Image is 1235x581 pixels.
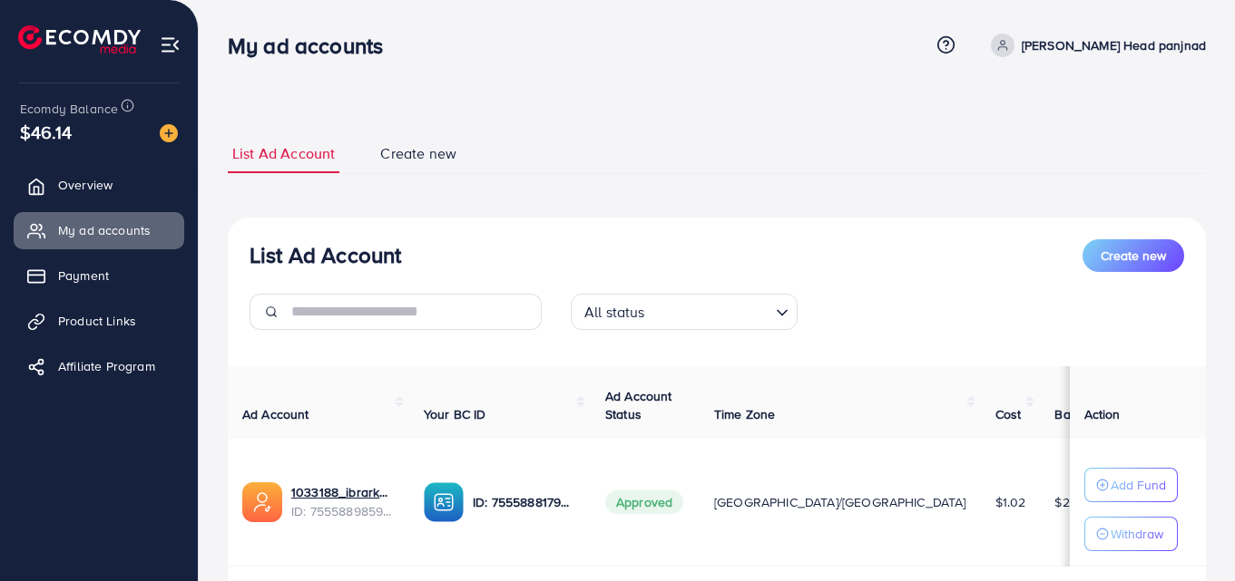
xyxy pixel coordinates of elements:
div: <span class='underline'>1033188_ibrarkhan.....8875--_1759242755236</span></br>7555889859085402113 [291,483,395,520]
p: Withdraw [1111,523,1163,545]
p: Add Fund [1111,474,1166,496]
a: Product Links [14,303,184,339]
button: Create new [1083,239,1184,272]
span: Ecomdy Balance [20,100,118,118]
span: Your BC ID [424,405,486,423]
span: All status [581,299,649,325]
span: Ad Account [242,405,309,423]
span: Time Zone [714,405,775,423]
span: Product Links [58,312,136,330]
span: Action [1084,405,1121,423]
span: [GEOGRAPHIC_DATA]/[GEOGRAPHIC_DATA] [714,493,966,511]
span: List Ad Account [232,143,335,164]
div: Search for option [571,294,798,330]
a: My ad accounts [14,212,184,248]
span: Payment [58,266,109,285]
img: ic-ba-acc.ded83a64.svg [424,482,464,522]
img: logo [18,25,141,53]
span: $2.98 [1054,493,1087,511]
button: Add Fund [1084,468,1178,502]
h3: My ad accounts [228,33,397,59]
span: Affiliate Program [58,357,155,375]
a: Overview [14,167,184,203]
span: My ad accounts [58,221,151,239]
img: menu [160,34,181,55]
span: Overview [58,176,113,194]
a: Affiliate Program [14,348,184,384]
span: Balance [1054,405,1103,423]
span: ID: 7555889859085402113 [291,502,395,520]
h3: List Ad Account [250,242,401,268]
input: Search for option [651,295,769,325]
span: $46.14 [20,119,72,145]
img: ic-ads-acc.e4c84228.svg [242,482,282,522]
span: Create new [380,143,456,164]
span: Cost [995,405,1022,423]
span: Create new [1101,247,1166,265]
button: Withdraw [1084,517,1178,551]
a: 1033188_ibrarkhan.....8875--_1759242755236 [291,483,395,501]
span: $1.02 [995,493,1026,511]
span: Ad Account Status [605,387,672,423]
a: Payment [14,257,184,294]
p: [PERSON_NAME] Head panjnad [1022,34,1206,56]
p: ID: 7555888179098861585 [473,491,576,513]
img: image [160,124,178,142]
a: [PERSON_NAME] Head panjnad [984,34,1206,57]
span: Approved [605,490,683,514]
